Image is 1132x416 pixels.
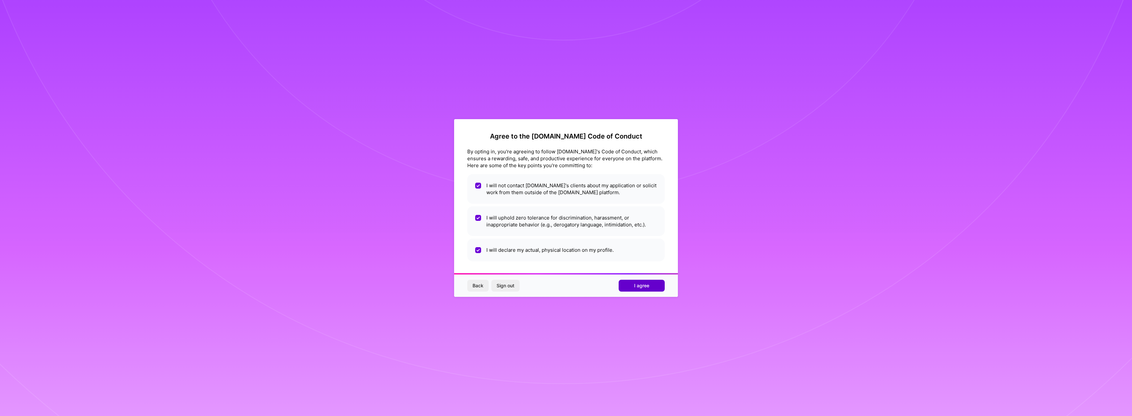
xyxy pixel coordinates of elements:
button: Sign out [491,280,520,292]
li: I will declare my actual, physical location on my profile. [467,239,665,261]
span: Back [473,282,483,289]
li: I will not contact [DOMAIN_NAME]'s clients about my application or solicit work from them outside... [467,174,665,204]
span: I agree [634,282,649,289]
button: I agree [619,280,665,292]
div: By opting in, you're agreeing to follow [DOMAIN_NAME]'s Code of Conduct, which ensures a rewardin... [467,148,665,169]
span: Sign out [497,282,514,289]
li: I will uphold zero tolerance for discrimination, harassment, or inappropriate behavior (e.g., der... [467,206,665,236]
h2: Agree to the [DOMAIN_NAME] Code of Conduct [467,132,665,140]
button: Back [467,280,489,292]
